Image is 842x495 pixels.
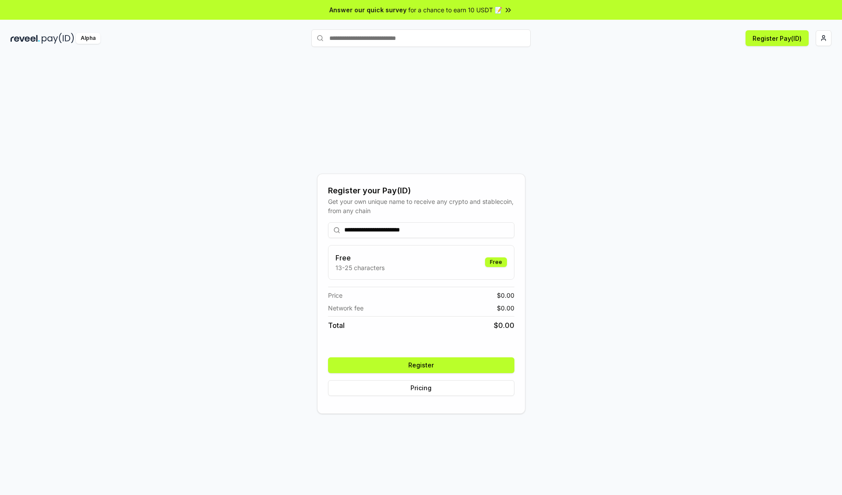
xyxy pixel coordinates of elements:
[328,357,514,373] button: Register
[408,5,502,14] span: for a chance to earn 10 USDT 📝
[485,257,507,267] div: Free
[328,197,514,215] div: Get your own unique name to receive any crypto and stablecoin, from any chain
[497,291,514,300] span: $ 0.00
[746,30,809,46] button: Register Pay(ID)
[329,5,407,14] span: Answer our quick survey
[76,33,100,44] div: Alpha
[328,380,514,396] button: Pricing
[335,263,385,272] p: 13-25 characters
[494,320,514,331] span: $ 0.00
[11,33,40,44] img: reveel_dark
[328,320,345,331] span: Total
[328,185,514,197] div: Register your Pay(ID)
[328,303,364,313] span: Network fee
[497,303,514,313] span: $ 0.00
[335,253,385,263] h3: Free
[328,291,343,300] span: Price
[42,33,74,44] img: pay_id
